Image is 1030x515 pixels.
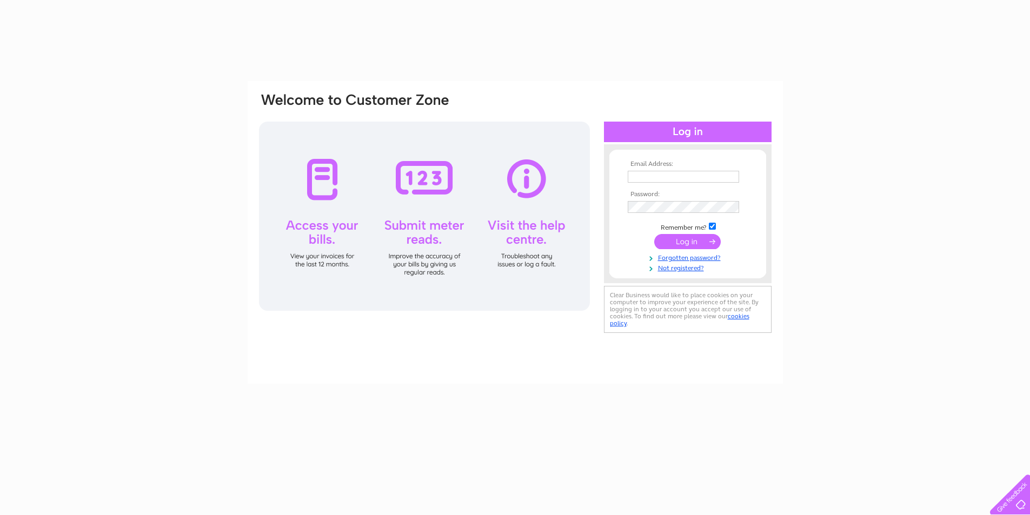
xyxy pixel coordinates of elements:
[625,191,750,198] th: Password:
[654,234,721,249] input: Submit
[604,286,772,333] div: Clear Business would like to place cookies on your computer to improve your experience of the sit...
[628,262,750,272] a: Not registered?
[625,160,750,168] th: Email Address:
[628,252,750,262] a: Forgotten password?
[610,312,749,327] a: cookies policy
[625,221,750,232] td: Remember me?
